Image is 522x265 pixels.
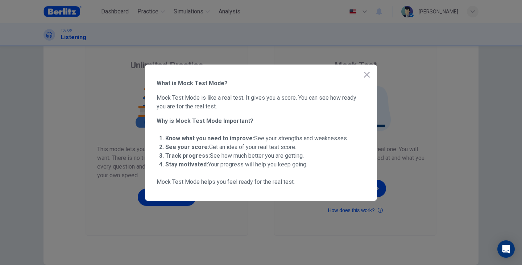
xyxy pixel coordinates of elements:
span: Get an idea of your real test score. [165,144,296,150]
span: Mock Test Mode helps you feel ready for the real test. [157,178,365,186]
strong: Stay motivated: [165,161,208,168]
strong: Track progress: [165,152,210,159]
span: Your progress will help you keep going. [165,161,307,168]
div: Open Intercom Messenger [497,240,515,258]
strong: Know what you need to improve: [165,135,254,142]
span: See your strengths and weaknesses [165,135,347,142]
strong: See your score: [165,144,209,150]
span: Why is Mock Test Mode Important? [157,117,365,125]
span: See how much better you are getting. [165,152,304,159]
span: Mock Test Mode is like a real test. It gives you a score. You can see how ready you are for the r... [157,94,365,111]
span: What is Mock Test Mode? [157,79,365,88]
